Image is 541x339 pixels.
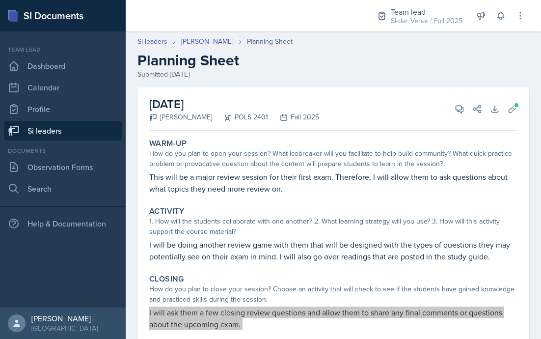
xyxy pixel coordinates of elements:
[4,56,122,76] a: Dashboard
[4,179,122,198] a: Search
[4,214,122,233] div: Help & Documentation
[4,78,122,97] a: Calendar
[149,148,517,169] div: How do you plan to open your session? What icebreaker will you facilitate to help build community...
[149,274,184,284] label: Closing
[149,112,212,122] div: [PERSON_NAME]
[4,45,122,54] div: Team lead
[149,171,517,195] p: This will be a major review session for their first exam. Therefore, I will allow them to ask que...
[149,239,517,262] p: I will be doing another review game with them that will be designed with the types of questions t...
[4,146,122,155] div: Documents
[137,36,167,47] a: Si leaders
[149,139,187,148] label: Warm-Up
[4,157,122,177] a: Observation Forms
[31,313,98,323] div: [PERSON_NAME]
[149,307,517,330] p: I will ask them a few closing review questions and allow them to share any final comments or ques...
[4,99,122,119] a: Profile
[137,52,529,69] h2: Planning Sheet
[212,112,268,122] div: POLS 2401
[149,206,184,216] label: Activity
[268,112,319,122] div: Fall 2025
[149,284,517,305] div: How do you plan to close your session? Choose an activity that will check to see if the students ...
[31,323,98,333] div: [GEOGRAPHIC_DATA]
[391,6,462,18] div: Team lead
[247,36,293,47] div: Planning Sheet
[4,121,122,141] a: Si leaders
[149,216,517,237] div: 1. How will the students collaborate with one another? 2. What learning strategy will you use? 3....
[149,95,319,113] h2: [DATE]
[137,69,529,80] div: Submitted [DATE]
[181,36,233,47] a: [PERSON_NAME]
[391,16,462,26] div: SI-der Verse / Fall 2025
